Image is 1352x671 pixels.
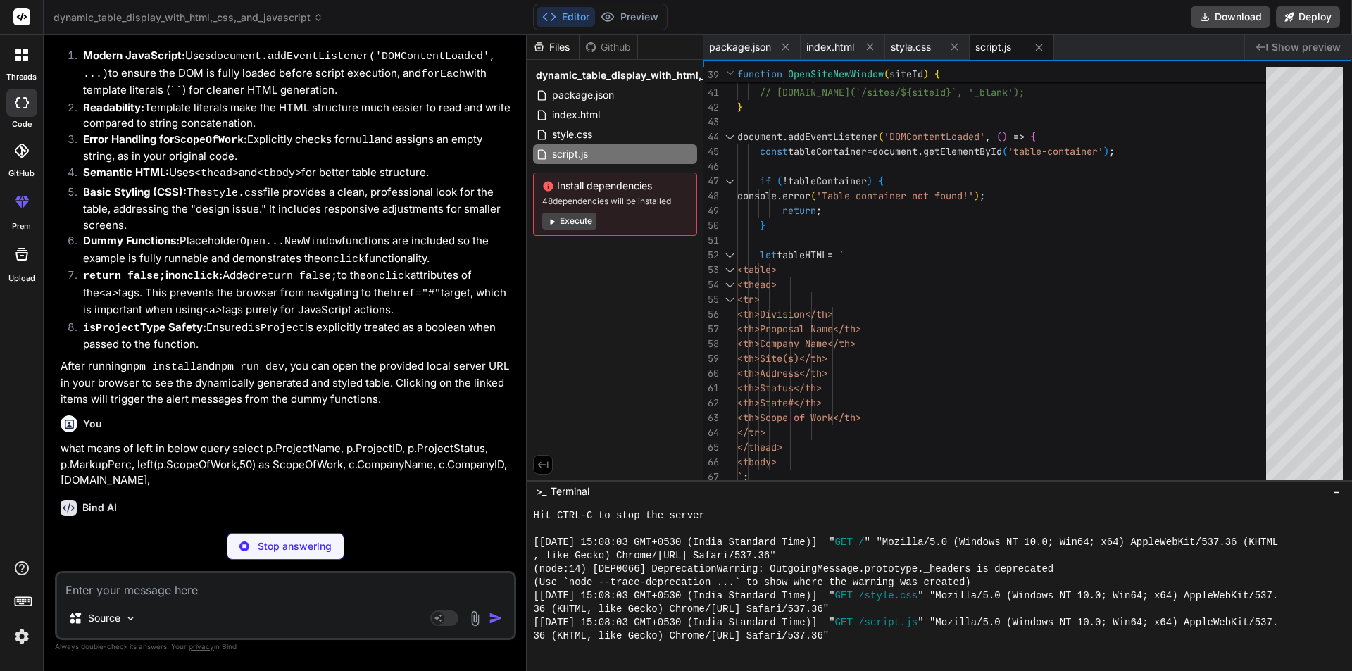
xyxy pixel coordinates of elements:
[257,168,301,180] code: <tbody>
[743,470,749,483] span: ;
[533,603,829,616] span: 36 (KHTML, like Gecko) Chrome/[URL] Safari/537.36"
[175,270,219,282] code: onclick
[255,270,337,282] code: return false;
[536,484,546,498] span: >_
[72,320,513,353] li: Ensured is explicitly treated as a boolean when passed to the function.
[12,220,31,232] label: prem
[878,175,884,187] span: {
[858,536,864,549] span: /
[533,563,1053,576] span: (node:14) [DEP0066] DeprecationWarning: OutgoingMessage.prototype._headers is deprecated
[720,248,739,263] div: Click to collapse the range.
[867,145,872,158] span: =
[83,49,185,62] strong: Modern JavaScript:
[1272,40,1341,54] span: Show preview
[489,611,503,625] img: icon
[703,381,719,396] div: 61
[189,642,214,651] span: privacy
[703,68,719,82] span: 39
[782,130,788,143] span: .
[83,234,180,247] strong: Dummy Functions:
[975,40,1011,54] span: script.js
[533,509,704,522] span: Hit CTRL-C to stop the server
[777,189,782,202] span: .
[421,68,465,80] code: forEach
[6,71,37,83] label: threads
[72,233,513,268] li: Placeholder functions are included so the example is fully runnable and demonstrates the function...
[760,249,777,261] span: let
[816,189,974,202] span: 'Table container not found!'
[72,48,513,100] li: Uses to ensure the DOM is fully loaded before script execution, and with template literals ( ) fo...
[72,165,513,184] li: Uses and for better table structure.
[83,51,496,80] code: document.addEventListener('DOMContentLoaded', ...)
[835,536,853,549] span: GET
[551,484,589,498] span: Terminal
[703,115,719,130] div: 43
[83,132,247,146] strong: Error Handling for :
[54,11,323,25] span: dynamic_table_display_with_html,_css,_and_javascript
[918,589,1278,603] span: " "Mozilla/5.0 (Windows NT 10.0; Win64; x64) AppleWebKit/537.
[737,308,833,320] span: <th>Division</th>
[865,536,1279,549] span: " "Mozilla/5.0 (Windows NT 10.0; Win64; x64) AppleWebKit/537.36 (KHTML
[8,168,35,180] label: GitHub
[703,218,719,233] div: 50
[1002,145,1008,158] span: (
[533,549,775,563] span: , like Gecko) Chrome/[URL] Safari/537.36"
[1030,130,1036,143] span: {
[737,322,861,335] span: <th>Proposal Name</th>
[1013,130,1025,143] span: =>
[215,361,284,373] code: npm run dev
[72,100,513,132] li: Template literals make the HTML structure much easier to read and write compared to string concat...
[390,288,441,300] code: href="#"
[872,145,918,158] span: document
[703,366,719,381] div: 60
[737,263,777,276] span: <table>
[737,101,743,113] span: }
[203,305,222,317] code: <a>
[533,629,829,643] span: 36 (KHTML, like Gecko) Chrome/[URL] Safari/537.36"
[709,40,771,54] span: package.json
[527,40,579,54] div: Files
[125,613,137,625] img: Pick Models
[737,68,782,80] span: function
[703,144,719,159] div: 45
[580,40,637,54] div: Github
[88,611,120,625] p: Source
[760,175,771,187] span: if
[1103,145,1109,158] span: )
[835,616,853,629] span: GET
[467,610,483,627] img: attachment
[703,277,719,292] div: 54
[1008,145,1103,158] span: 'table-container'
[720,263,739,277] div: Click to collapse the range.
[810,189,816,202] span: (
[827,249,833,261] span: =
[737,441,782,453] span: </thead>
[99,288,118,300] code: <a>
[703,425,719,440] div: 64
[737,293,760,306] span: <tr>
[737,352,827,365] span: <th>Site(s)</th>
[12,118,32,130] label: code
[248,322,305,334] code: isProject
[61,358,513,408] p: After running and , you can open the provided local server URL in your browser to see the dynamic...
[788,130,878,143] span: addEventListener
[542,179,688,193] span: Install dependencies
[83,417,102,431] h6: You
[788,145,867,158] span: tableContainer
[918,616,1278,629] span: " "Mozilla/5.0 (Windows NT 10.0; Win64; x64) AppleWebKit/537.
[777,249,827,261] span: tableHTML
[82,501,117,515] h6: Bind AI
[788,68,884,80] span: OpenSiteNewWindow
[703,396,719,410] div: 62
[595,7,664,27] button: Preview
[878,130,884,143] span: (
[83,185,187,199] strong: Basic Styling (CSS):
[533,576,970,589] span: (Use `node --trace-deprecation ...` to show where the warning was created)
[974,189,979,202] span: )
[551,146,589,163] span: script.js
[737,470,743,483] span: `
[703,470,719,484] div: 67
[867,175,872,187] span: )
[349,134,375,146] code: null
[703,322,719,337] div: 57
